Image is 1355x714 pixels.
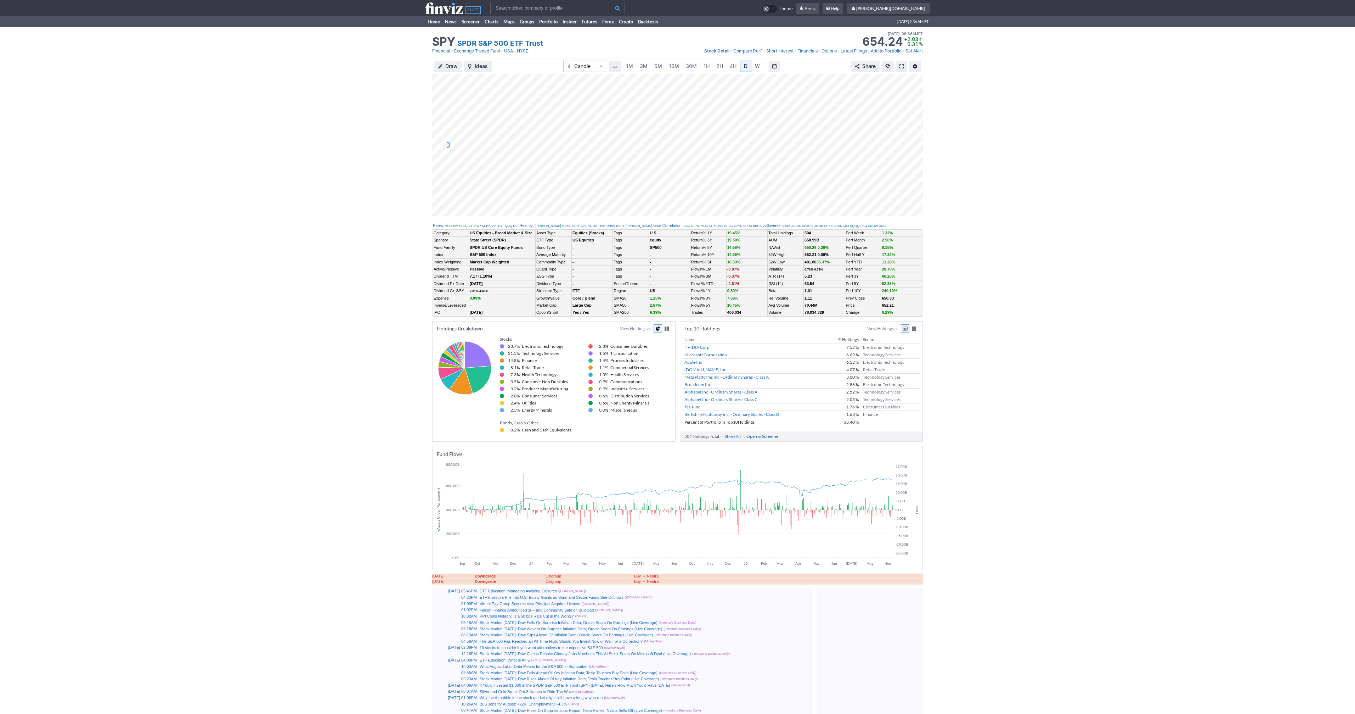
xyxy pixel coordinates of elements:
[684,389,757,395] a: Alphabet Inc - Ordinary Shares - Class A
[686,63,697,69] span: 30M
[480,646,603,650] a: 10 stocks to consider if you want alternatives to the expensive S&P 500
[847,3,930,14] a: [PERSON_NAME][DOMAIN_NAME]
[683,224,690,228] a: SSO
[868,224,878,228] a: SDOW
[433,251,469,258] td: Index
[752,61,763,72] a: W
[480,633,653,637] a: Stock Market [DATE]: Dow Slips Ahead Of Inflation Data; Oracle Soars On Earnings (Live Coverage)
[563,61,607,72] button: Chart Type
[817,260,830,264] span: 35.37%
[725,433,741,440] span: Show All
[804,268,823,271] small: 0.76% 0.72%
[536,244,572,251] td: Bond Type
[727,267,740,271] span: -0.97%
[572,260,574,264] b: -
[740,61,751,72] a: D
[492,224,496,228] a: VV
[882,61,894,72] button: Explore new features
[684,367,727,372] a: [DOMAIN_NAME] Inc.
[823,3,843,14] a: Help
[654,63,662,69] span: 5M
[613,251,649,258] td: Tags
[453,224,458,228] a: IVV
[650,252,651,257] b: -
[475,63,488,70] span: Ideas
[730,48,733,55] span: •
[470,267,484,271] b: Passive
[650,260,651,264] b: -
[684,412,779,417] a: Berkshire Hathaway Inc. - Ordinary Shares - Class B
[867,325,898,332] label: View Holdings as
[683,61,700,72] a: 30M
[841,48,867,55] a: Latest Filings
[762,5,793,13] a: Theme
[501,48,503,55] span: •
[690,266,726,273] td: Flows% 1M
[626,224,652,228] a: [PERSON_NAME]
[767,223,886,229] div: | :
[730,63,736,69] span: 4H
[518,223,661,229] div: | :
[666,61,682,72] a: 15M
[727,231,740,235] span: 19.45%
[636,16,661,27] a: Backtests
[613,244,649,251] td: Tags
[651,61,665,72] a: 5M
[572,281,574,286] b: -
[620,325,651,332] label: View Holdings as
[470,281,482,286] a: [DATE]
[724,224,733,228] a: SPLG
[768,266,804,273] td: Volatility
[613,280,649,287] td: Sector/Theme
[690,273,726,280] td: Flows% 3M
[690,288,726,295] td: Flows% 1Y
[613,273,649,280] td: Tags
[768,288,804,295] td: Beta
[480,690,574,694] a: Silver and Gold Break Out-3 Names to Ride The Wave
[690,280,726,287] td: Flows% YTD
[704,63,710,69] span: 1H
[613,266,649,273] td: Tags
[480,620,657,625] a: Stock Market [DATE]: Dow Falls On Surprise Inflation Data; Oracle Soars On Earnings (Live Coverage)
[650,245,661,250] a: SP500
[804,289,812,293] b: 1.01
[572,267,574,271] b: -
[535,224,561,228] a: [PERSON_NAME]
[613,258,649,266] td: Tags
[845,266,881,273] td: Perf Year
[432,570,675,574] img: nic2x2.gif
[482,16,501,27] a: Charts
[609,61,621,72] button: Interval
[434,61,462,72] button: Draw
[684,382,711,387] a: Broadcom Inc
[536,230,572,237] td: Asset Type
[755,63,760,69] span: W
[480,614,574,618] a: PPI Cools Notably: Is a 50 bps Rate Cut in the Works?
[882,231,893,235] span: 1.32%
[579,16,600,27] a: Futures
[536,237,572,244] td: ETF Type
[907,41,918,47] span: 0.31
[753,224,762,228] a: BBUS
[661,223,767,229] div: | :
[560,16,579,27] a: Insider
[480,677,659,681] a: Stock Market [DATE]: Dow Rises Ahead Of Key Inflation Data; Tesla Touches Buy Point (Live Coverage)
[536,288,572,295] td: Structure Type
[572,289,580,293] b: ETF
[834,224,842,228] a: SPDN
[470,274,492,278] b: 7.17 (1.10%)
[871,48,902,55] a: Add to Portfolio
[744,432,781,441] a: Open in Screener
[856,6,925,11] span: [PERSON_NAME][DOMAIN_NAME]
[845,280,881,287] td: Perf 5Y
[704,48,729,55] a: Stock Detail
[804,252,829,257] b: 652.21 0.00%
[768,244,804,251] td: NAV/sh
[768,237,804,244] td: AUM
[690,251,726,258] td: Return% 10Y
[746,433,779,440] span: Open in Screener
[433,266,469,273] td: Active/Passive
[690,258,726,266] td: Return% SI
[727,281,740,286] span: -4.61%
